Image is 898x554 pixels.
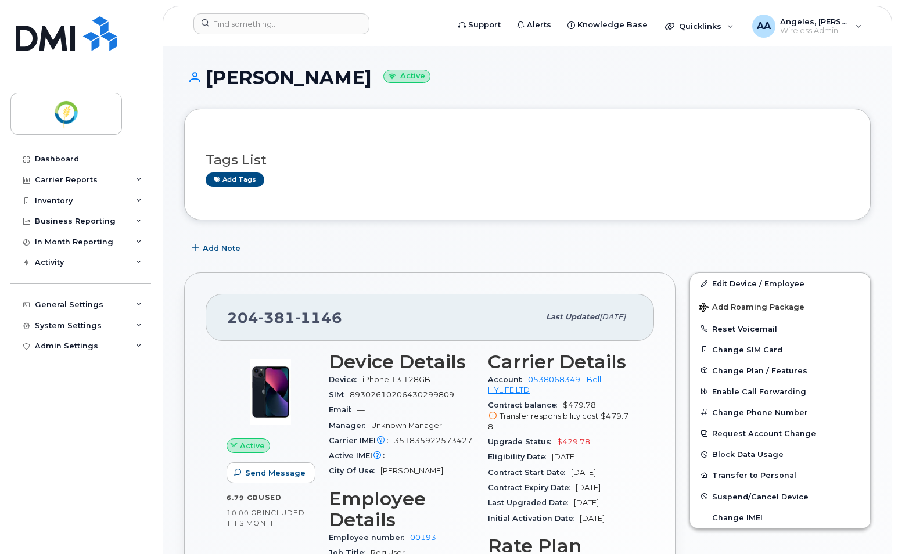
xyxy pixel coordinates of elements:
span: Account [488,375,528,384]
small: Active [383,70,430,83]
h3: Employee Details [329,488,474,530]
button: Add Roaming Package [690,294,870,318]
span: — [390,451,398,460]
span: iPhone 13 128GB [362,375,430,384]
button: Change Plan / Features [690,360,870,381]
span: Add Roaming Package [699,303,804,314]
span: Last updated [546,312,599,321]
button: Add Note [184,238,250,258]
button: Block Data Usage [690,444,870,465]
span: Add Note [203,243,240,254]
span: Transfer responsibility cost [500,412,598,420]
a: 0538068349 - Bell - HYLIFE LTD [488,375,606,394]
span: 351835922573427 [394,436,472,445]
span: Device [329,375,362,384]
img: image20231002-3703462-1ig824h.jpeg [236,357,306,427]
span: SIM [329,390,350,399]
span: Eligibility Date [488,452,552,461]
span: Active [240,440,265,451]
span: Contract Start Date [488,468,571,477]
button: Suspend/Cancel Device [690,486,870,507]
span: Send Message [245,467,306,479]
span: 1146 [295,309,342,326]
h3: Tags List [206,153,849,167]
h3: Carrier Details [488,351,633,372]
a: 00193 [410,533,436,542]
span: $479.78 [488,412,628,431]
button: Transfer to Personal [690,465,870,485]
span: $429.78 [557,437,590,446]
span: Suspend/Cancel Device [712,492,809,501]
span: Manager [329,421,371,430]
span: Unknown Manager [371,421,442,430]
span: Carrier IMEI [329,436,394,445]
span: 6.79 GB [227,494,258,502]
button: Change Phone Number [690,402,870,423]
button: Change IMEI [690,507,870,528]
span: Employee number [329,533,410,542]
span: [PERSON_NAME] [380,466,443,475]
span: 381 [258,309,295,326]
span: 204 [227,309,342,326]
a: Edit Device / Employee [690,273,870,294]
h1: [PERSON_NAME] [184,67,871,88]
span: used [258,493,282,502]
span: [DATE] [571,468,596,477]
span: 10.00 GB [227,509,263,517]
span: $479.78 [488,401,633,432]
span: Upgrade Status [488,437,557,446]
span: [DATE] [580,514,605,523]
span: [DATE] [599,312,626,321]
span: Change Plan / Features [712,366,807,375]
span: Active IMEI [329,451,390,460]
span: Initial Activation Date [488,514,580,523]
button: Request Account Change [690,423,870,444]
span: [DATE] [552,452,577,461]
span: Last Upgraded Date [488,498,574,507]
span: 89302610206430299809 [350,390,454,399]
span: [DATE] [574,498,599,507]
span: Contract Expiry Date [488,483,576,492]
h3: Device Details [329,351,474,372]
a: Add tags [206,172,264,187]
span: Contract balance [488,401,563,409]
span: Enable Call Forwarding [712,387,806,396]
button: Enable Call Forwarding [690,381,870,402]
button: Change SIM Card [690,339,870,360]
span: Email [329,405,357,414]
span: included this month [227,508,305,527]
span: City Of Use [329,466,380,475]
span: — [357,405,365,414]
button: Send Message [227,462,315,483]
button: Reset Voicemail [690,318,870,339]
span: [DATE] [576,483,601,492]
